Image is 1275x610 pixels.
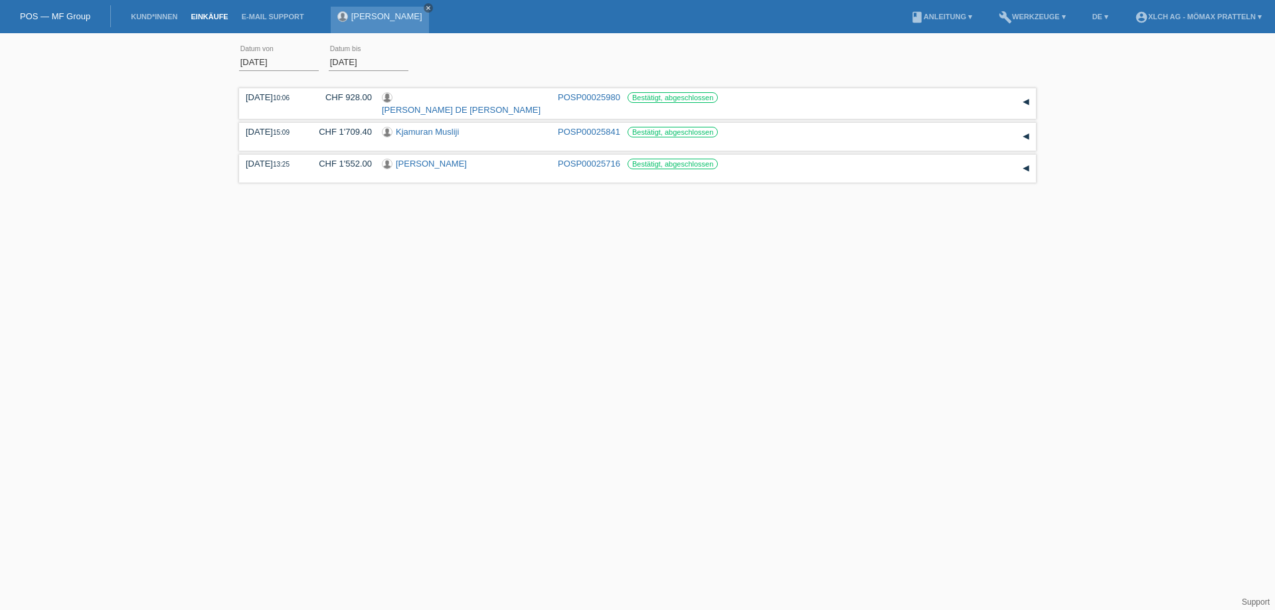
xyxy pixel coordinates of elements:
a: POSP00025980 [558,92,620,102]
i: build [999,11,1012,24]
div: [DATE] [246,127,299,137]
a: POSP00025841 [558,127,620,137]
a: bookAnleitung ▾ [904,13,979,21]
a: Kund*innen [124,13,184,21]
a: close [424,3,433,13]
a: [PERSON_NAME] [351,11,422,21]
span: 10:06 [273,94,290,102]
a: Einkäufe [184,13,234,21]
div: auf-/zuklappen [1016,92,1036,112]
a: [PERSON_NAME] DE [PERSON_NAME] [382,105,541,115]
a: buildWerkzeuge ▾ [992,13,1072,21]
div: CHF 1'552.00 [309,159,372,169]
div: auf-/zuklappen [1016,159,1036,179]
div: [DATE] [246,92,299,102]
div: CHF 928.00 [309,92,372,102]
label: Bestätigt, abgeschlossen [628,159,718,169]
span: 15:09 [273,129,290,136]
i: book [910,11,924,24]
div: [DATE] [246,159,299,169]
a: Support [1242,597,1270,607]
i: account_circle [1135,11,1148,24]
a: POSP00025716 [558,159,620,169]
div: CHF 1'709.40 [309,127,372,137]
a: account_circleXLCH AG - Mömax Pratteln ▾ [1128,13,1268,21]
label: Bestätigt, abgeschlossen [628,92,718,103]
i: close [425,5,432,11]
div: auf-/zuklappen [1016,127,1036,147]
a: E-Mail Support [235,13,311,21]
a: [PERSON_NAME] [396,159,467,169]
a: Kjamuran Musliji [396,127,459,137]
a: POS — MF Group [20,11,90,21]
span: 13:25 [273,161,290,168]
label: Bestätigt, abgeschlossen [628,127,718,137]
a: DE ▾ [1086,13,1115,21]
